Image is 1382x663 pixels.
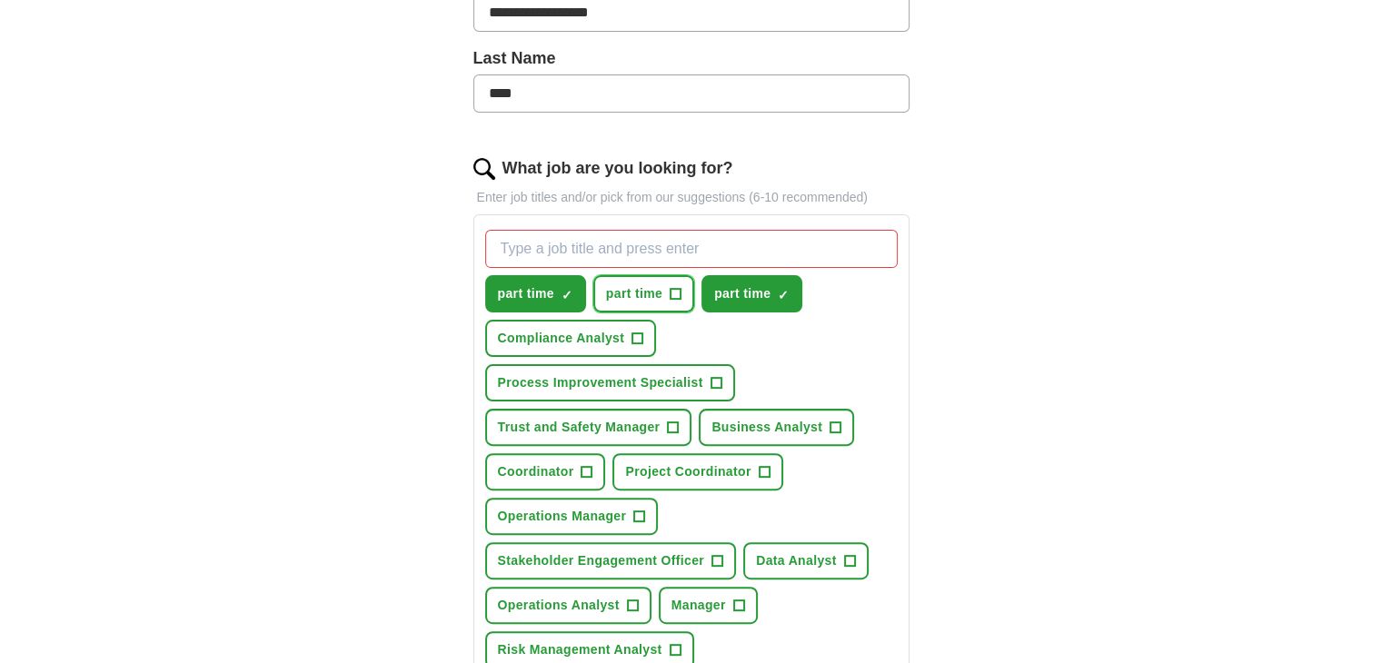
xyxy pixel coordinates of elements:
[485,498,659,535] button: Operations Manager
[498,329,625,348] span: Compliance Analyst
[743,542,869,579] button: Data Analyst
[671,596,726,615] span: Manager
[485,453,606,490] button: Coordinator
[612,453,782,490] button: Project Coordinator
[562,288,572,302] span: ✓
[699,409,854,446] button: Business Analyst
[485,409,692,446] button: Trust and Safety Manager
[625,462,751,481] span: Project Coordinator
[502,156,733,181] label: What job are you looking for?
[593,275,694,312] button: part time
[485,230,898,268] input: Type a job title and press enter
[498,551,705,570] span: Stakeholder Engagement Officer
[606,284,662,303] span: part time
[498,462,574,481] span: Coordinator
[498,640,662,659] span: Risk Management Analyst
[498,507,627,526] span: Operations Manager
[714,284,771,303] span: part time
[485,275,586,312] button: part time✓
[473,158,495,180] img: search.png
[498,373,703,392] span: Process Improvement Specialist
[756,551,837,570] span: Data Analyst
[711,418,822,437] span: Business Analyst
[473,188,910,207] p: Enter job titles and/or pick from our suggestions (6-10 recommended)
[498,284,554,303] span: part time
[485,542,737,579] button: Stakeholder Engagement Officer
[498,596,620,615] span: Operations Analyst
[659,587,758,624] button: Manager
[485,587,651,624] button: Operations Analyst
[701,275,802,312] button: part time✓
[778,288,789,302] span: ✓
[498,418,661,437] span: Trust and Safety Manager
[485,320,657,357] button: Compliance Analyst
[485,364,735,401] button: Process Improvement Specialist
[473,46,910,71] label: Last Name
